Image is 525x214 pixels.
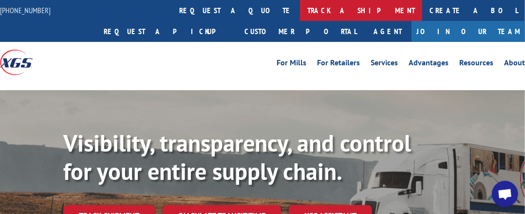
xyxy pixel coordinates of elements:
a: Services [371,59,398,70]
a: For Retailers [317,59,360,70]
a: About [504,59,525,70]
b: Visibility, transparency, and control for your entire supply chain. [63,128,411,186]
a: Customer Portal [237,21,364,42]
a: Resources [459,59,493,70]
a: For Mills [277,59,306,70]
a: Agent [364,21,412,42]
a: Open chat [492,181,518,207]
a: Advantages [409,59,449,70]
a: Join Our Team [412,21,525,42]
a: Request a pickup [96,21,237,42]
